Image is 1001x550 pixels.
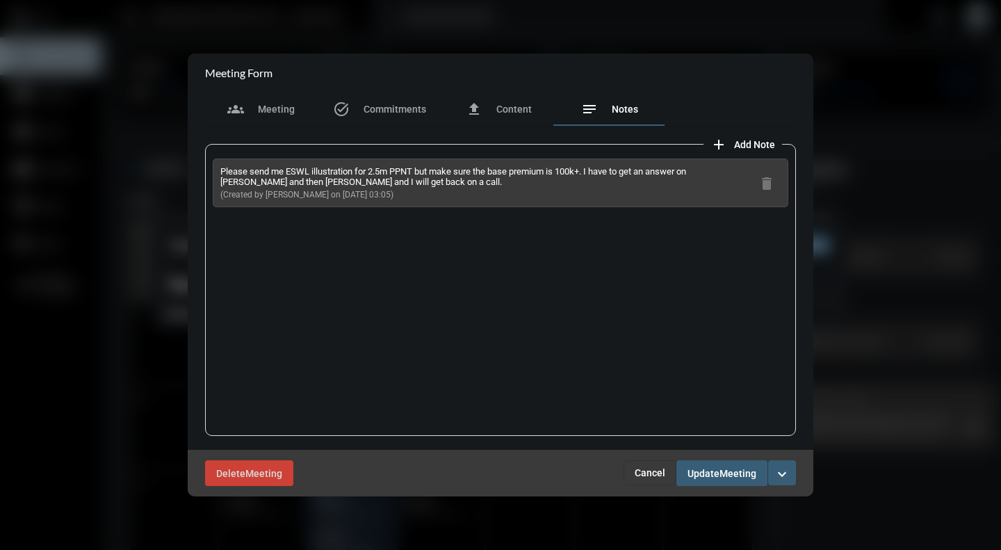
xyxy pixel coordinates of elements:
[205,460,293,486] button: DeleteMeeting
[364,104,426,115] span: Commitments
[758,175,775,192] mat-icon: delete
[703,130,782,158] button: add note
[612,104,638,115] span: Notes
[333,101,350,118] mat-icon: task_alt
[676,460,767,486] button: UpdateMeeting
[719,468,756,479] span: Meeting
[624,460,676,485] button: Cancel
[734,139,775,150] span: Add Note
[635,467,665,478] span: Cancel
[245,468,282,479] span: Meeting
[496,104,532,115] span: Content
[205,66,272,79] h2: Meeting Form
[258,104,295,115] span: Meeting
[710,136,727,153] mat-icon: add
[466,101,482,118] mat-icon: file_upload
[227,101,244,118] mat-icon: groups
[753,169,781,197] button: delete note
[581,101,598,118] mat-icon: notes
[687,468,719,479] span: Update
[220,190,393,200] span: (Created by [PERSON_NAME] on [DATE] 03:05)
[220,166,753,187] p: Please send me ESWL illustration for 2.5m PPNT but make sure the base premium is 100k+. I have to...
[774,466,790,483] mat-icon: expand_more
[216,468,245,479] span: Delete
